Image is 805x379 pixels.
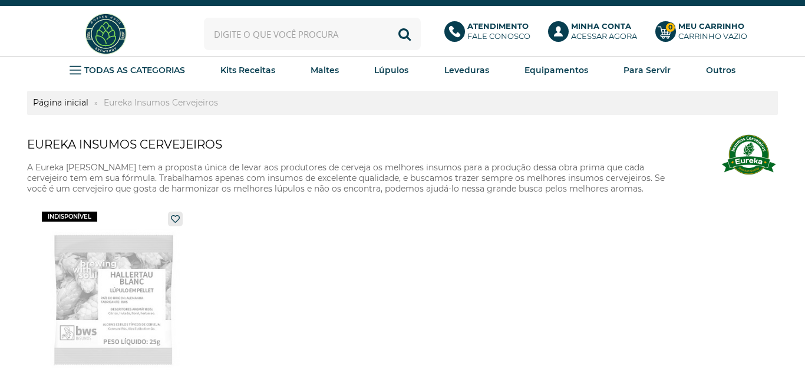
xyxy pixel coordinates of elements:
button: Buscar [388,18,421,50]
span: indisponível [42,212,97,222]
a: AtendimentoFale conosco [444,21,537,47]
strong: Leveduras [444,65,489,75]
a: Maltes [311,61,339,79]
a: Equipamentos [524,61,588,79]
strong: Kits Receitas [220,65,275,75]
img: Hopfen Haus BrewShop [84,12,128,56]
strong: Maltes [311,65,339,75]
a: Leveduras [444,61,489,79]
a: Kits Receitas [220,61,275,79]
strong: Lúpulos [374,65,408,75]
strong: Equipamentos [524,65,588,75]
a: Eureka Insumos Cervejeiros [98,97,224,108]
a: TODAS AS CATEGORIAS [70,61,185,79]
a: Lúpulos [374,61,408,79]
strong: TODAS AS CATEGORIAS [84,65,185,75]
p: Fale conosco [467,21,530,41]
p: A Eureka [PERSON_NAME] tem a proposta única de levar aos produtores de cerveja os melhores insumo... [27,162,684,194]
a: Página inicial [27,97,94,108]
b: Atendimento [467,21,529,31]
input: Digite o que você procura [204,18,421,50]
a: Minha ContaAcessar agora [548,21,644,47]
h1: Eureka Insumos Cervejeiros [27,133,684,156]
